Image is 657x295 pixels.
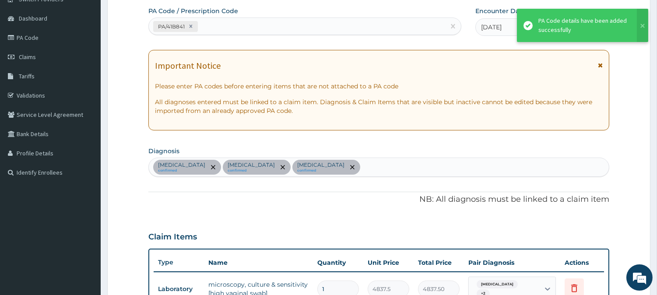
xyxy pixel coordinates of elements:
th: Quantity [313,254,363,271]
div: PA Code details have been added successfully [538,16,629,35]
div: Chat with us now [46,49,147,60]
label: Encounter Date [475,7,526,15]
p: Please enter PA codes before entering items that are not attached to a PA code [155,82,603,91]
span: remove selection option [348,163,356,171]
small: confirmed [297,169,344,173]
span: We're online! [51,91,121,179]
h1: Important Notice [155,61,221,70]
th: Unit Price [363,254,414,271]
th: Total Price [414,254,464,271]
p: NB: All diagnosis must be linked to a claim item [148,194,609,205]
span: Claims [19,53,36,61]
textarea: Type your message and hit 'Enter' [4,200,167,230]
p: [MEDICAL_DATA] [297,162,344,169]
span: Dashboard [19,14,47,22]
span: [MEDICAL_DATA] [477,280,518,289]
span: [DATE] [481,23,502,32]
h3: Claim Items [148,232,197,242]
div: Minimize live chat window [144,4,165,25]
th: Pair Diagnosis [464,254,560,271]
th: Name [204,254,313,271]
label: Diagnosis [148,147,179,155]
label: PA Code / Prescription Code [148,7,238,15]
th: Type [154,254,204,270]
span: Tariffs [19,72,35,80]
small: confirmed [228,169,275,173]
p: [MEDICAL_DATA] [158,162,205,169]
p: [MEDICAL_DATA] [228,162,275,169]
span: remove selection option [279,163,287,171]
div: PA/41B841 [155,21,186,32]
p: All diagnoses entered must be linked to a claim item. Diagnosis & Claim Items that are visible bu... [155,98,603,115]
th: Actions [560,254,604,271]
span: remove selection option [209,163,217,171]
small: confirmed [158,169,205,173]
img: d_794563401_company_1708531726252_794563401 [16,44,35,66]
